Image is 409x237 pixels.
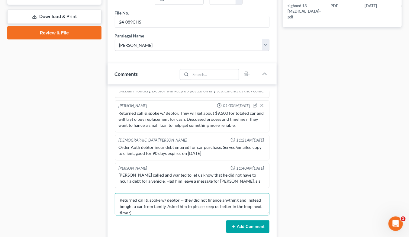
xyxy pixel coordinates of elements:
[226,220,269,233] button: Add Comment
[115,33,144,39] div: Paralegal Name
[115,71,138,77] span: Comments
[388,216,403,231] iframe: Intercom live chat
[119,103,147,109] div: [PERSON_NAME]
[115,10,129,16] div: File No.
[119,172,266,184] div: [PERSON_NAME] called and wanted to let us know that he did not have to incur a debt for a vehicle...
[119,145,266,157] div: Order Auth debtor incur debt entered for car purchase. Served/emailed copy to client, good for 90...
[360,0,397,22] td: [DATE]
[115,16,269,28] input: --
[191,69,239,80] input: Search...
[401,216,406,221] span: 1
[237,138,264,143] span: 11:21AM[DATE]
[119,138,188,143] div: [DEMOGRAPHIC_DATA][PERSON_NAME]
[326,0,360,22] td: PDF
[119,166,147,171] div: [PERSON_NAME]
[223,103,250,109] span: 01:00PM[DATE]
[119,110,266,129] div: Returned call & spoke w/ debtor. They wll get about $9,500 for totaled car and will tryt o buy re...
[283,0,326,22] td: sighned 13 [MEDICAL_DATA]-pdf
[237,166,264,171] span: 11:40AM[DATE]
[7,10,101,24] a: Download & Print
[7,26,101,40] a: Review & File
